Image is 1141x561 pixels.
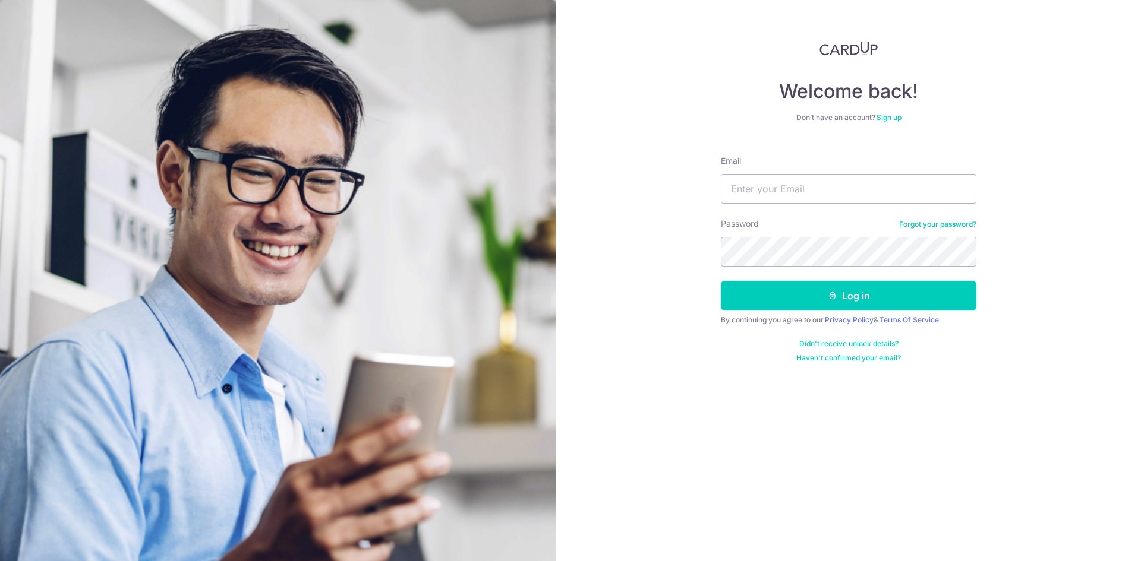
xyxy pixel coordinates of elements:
[721,174,976,204] input: Enter your Email
[721,155,741,167] label: Email
[721,315,976,325] div: By continuing you agree to our &
[721,218,759,230] label: Password
[899,220,976,229] a: Forgot your password?
[721,113,976,122] div: Don’t have an account?
[799,339,899,348] a: Didn't receive unlock details?
[721,80,976,103] h4: Welcome back!
[721,281,976,310] button: Log in
[796,353,901,363] a: Haven't confirmed your email?
[819,42,878,56] img: CardUp Logo
[825,315,874,324] a: Privacy Policy
[880,315,939,324] a: Terms Of Service
[877,113,902,122] a: Sign up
